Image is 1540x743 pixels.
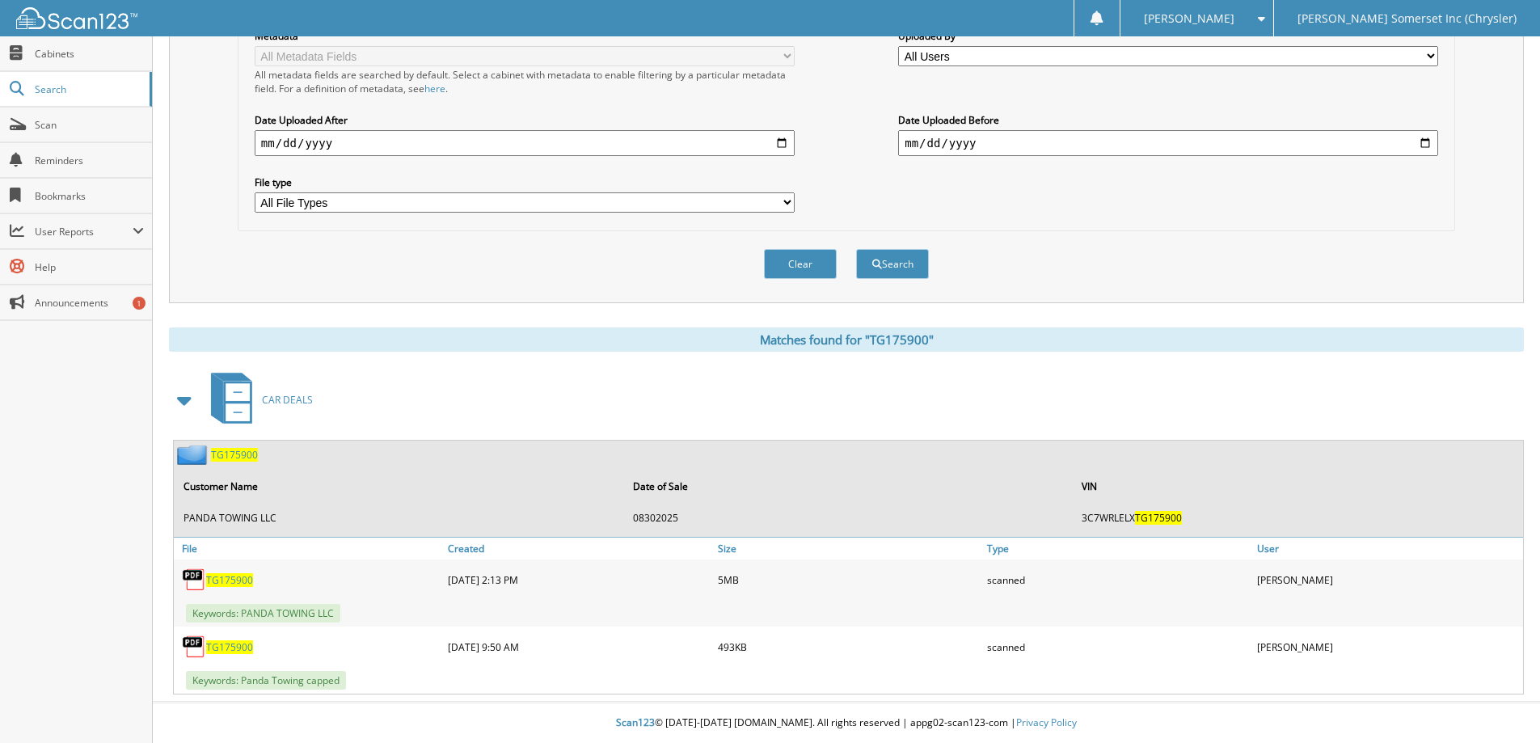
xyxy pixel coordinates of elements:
[186,604,340,623] span: Keywords: PANDA TOWING LLC
[1135,511,1182,525] span: TG175900
[35,260,144,274] span: Help
[133,297,146,310] div: 1
[856,249,929,279] button: Search
[16,7,137,29] img: scan123-logo-white.svg
[35,118,144,132] span: Scan
[35,189,144,203] span: Bookmarks
[424,82,445,95] a: here
[206,573,253,587] a: TG175900
[174,538,444,559] a: File
[206,640,253,654] a: TG175900
[211,448,258,462] a: TG175900
[714,631,984,663] div: 493KB
[35,154,144,167] span: Reminders
[1297,14,1517,23] span: [PERSON_NAME] Somerset Inc (Chrysler)
[444,538,714,559] a: Created
[1144,14,1234,23] span: [PERSON_NAME]
[616,716,655,729] span: Scan123
[625,504,1073,531] td: 08302025
[444,564,714,596] div: [DATE] 2:13 PM
[1074,470,1521,503] th: VIN
[169,327,1524,352] div: Matches found for "TG175900"
[764,249,837,279] button: Clear
[182,635,206,659] img: PDF.png
[35,82,141,96] span: Search
[255,113,795,127] label: Date Uploaded After
[201,368,313,432] a: CAR DEALS
[898,130,1438,156] input: end
[177,445,211,465] img: folder2.png
[714,564,984,596] div: 5MB
[255,175,795,189] label: File type
[1253,631,1523,663] div: [PERSON_NAME]
[35,225,133,239] span: User Reports
[714,538,984,559] a: Size
[983,564,1253,596] div: scanned
[255,130,795,156] input: start
[625,470,1073,503] th: Date of Sale
[262,393,313,407] span: CAR DEALS
[983,538,1253,559] a: Type
[255,68,795,95] div: All metadata fields are searched by default. Select a cabinet with metadata to enable filtering b...
[1253,538,1523,559] a: User
[898,113,1438,127] label: Date Uploaded Before
[983,631,1253,663] div: scanned
[1016,716,1077,729] a: Privacy Policy
[186,671,346,690] span: Keywords: Panda Towing capped
[175,470,623,503] th: Customer Name
[35,296,144,310] span: Announcements
[1074,504,1521,531] td: 3C7WRLELX
[153,703,1540,743] div: © [DATE]-[DATE] [DOMAIN_NAME]. All rights reserved | appg02-scan123-com |
[444,631,714,663] div: [DATE] 9:50 AM
[175,504,623,531] td: PANDA TOWING LLC
[35,47,144,61] span: Cabinets
[182,568,206,592] img: PDF.png
[1253,564,1523,596] div: [PERSON_NAME]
